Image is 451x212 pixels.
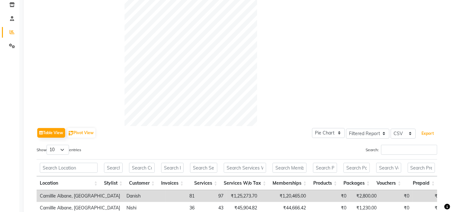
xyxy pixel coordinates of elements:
th: Services W/o Tax: activate to sort column ascending [221,176,269,190]
input: Search Services W/o Tax [224,163,266,173]
input: Search Stylist [104,163,123,173]
th: Packages: activate to sort column ascending [340,176,373,190]
th: Customer: activate to sort column ascending [126,176,158,190]
td: ₹0 [309,190,350,202]
input: Search Prepaid [408,163,435,173]
img: pivot.png [69,131,74,136]
input: Search Memberships [273,163,307,173]
select: Showentries [47,145,69,155]
th: Stylist: activate to sort column ascending [101,176,126,190]
th: Location: activate to sort column ascending [37,176,101,190]
td: ₹2,800.00 [350,190,380,202]
td: Danish [123,190,166,202]
input: Search Packages [343,163,370,173]
th: Vouchers: activate to sort column ascending [373,176,404,190]
td: Camillle Albane, [GEOGRAPHIC_DATA] [37,190,123,202]
th: Prepaid: activate to sort column ascending [404,176,438,190]
td: ₹0 [380,190,412,202]
td: ₹0 [412,190,443,202]
input: Search Invoices [161,163,184,173]
th: Services: activate to sort column ascending [187,176,221,190]
input: Search: [381,145,437,155]
button: Table View [37,128,65,138]
input: Search Vouchers [376,163,401,173]
button: Export [419,128,437,139]
td: ₹1,25,273.70 [227,190,260,202]
td: ₹1,20,465.00 [260,190,309,202]
input: Search Products [313,163,337,173]
td: 81 [166,190,198,202]
input: Search Services [190,163,217,173]
button: Pivot View [67,128,95,138]
th: Invoices: activate to sort column ascending [158,176,187,190]
label: Search: [366,145,437,155]
th: Memberships: activate to sort column ascending [269,176,310,190]
td: 97 [198,190,227,202]
input: Search Location [40,163,98,173]
input: Search Customer [129,163,155,173]
th: Products: activate to sort column ascending [310,176,340,190]
label: Show entries [37,145,81,155]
